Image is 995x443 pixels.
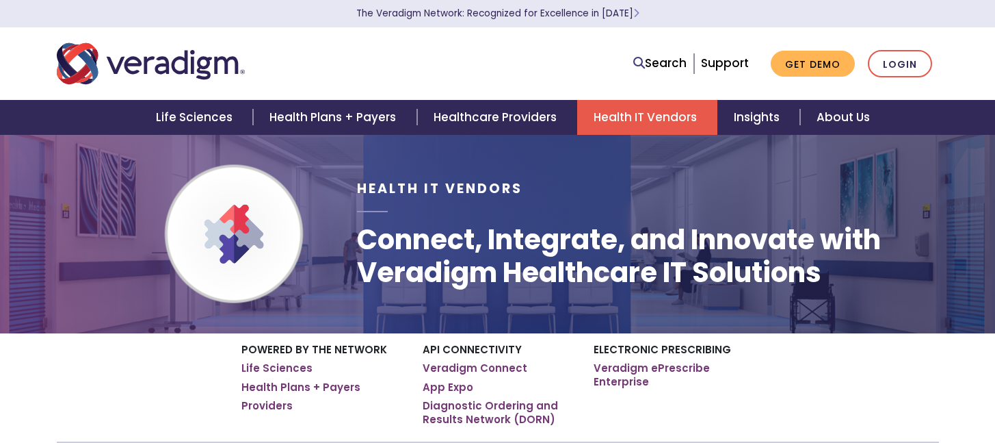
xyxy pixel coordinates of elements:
[633,54,687,73] a: Search
[356,7,639,20] a: The Veradigm Network: Recognized for Excellence in [DATE]Learn More
[57,41,245,86] img: Veradigm logo
[423,362,527,375] a: Veradigm Connect
[771,51,855,77] a: Get Demo
[701,55,749,71] a: Support
[241,381,360,394] a: Health Plans + Payers
[594,362,754,388] a: Veradigm ePrescribe Enterprise
[423,381,473,394] a: App Expo
[417,100,577,135] a: Healthcare Providers
[357,223,938,289] h1: Connect, Integrate, and Innovate with Veradigm Healthcare IT Solutions
[423,399,573,426] a: Diagnostic Ordering and Results Network (DORN)
[633,7,639,20] span: Learn More
[357,179,522,198] span: Health IT Vendors
[868,50,932,78] a: Login
[253,100,416,135] a: Health Plans + Payers
[140,100,253,135] a: Life Sciences
[717,100,800,135] a: Insights
[241,399,293,413] a: Providers
[800,100,886,135] a: About Us
[241,362,313,375] a: Life Sciences
[577,100,717,135] a: Health IT Vendors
